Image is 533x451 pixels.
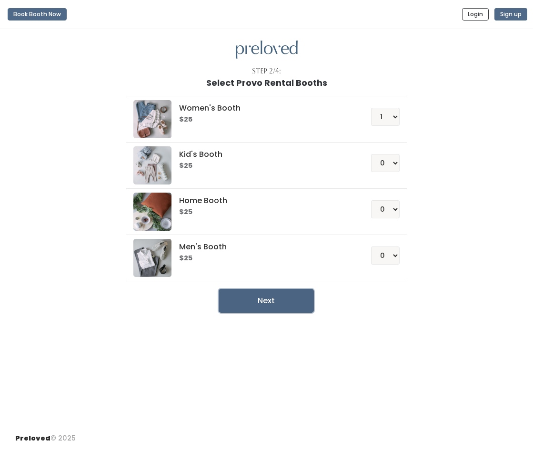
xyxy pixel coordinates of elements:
img: preloved logo [133,239,171,277]
img: preloved logo [236,41,298,59]
h1: Select Provo Rental Booths [206,78,327,88]
h5: Men's Booth [179,243,348,251]
button: Next [219,289,314,313]
span: Preloved [15,433,50,443]
div: © 2025 [15,426,76,443]
a: Book Booth Now [8,4,67,25]
h6: $25 [179,255,348,262]
h5: Women's Booth [179,104,348,113]
h5: Home Booth [179,196,348,205]
div: Step 2/4: [252,66,281,76]
button: Login [462,8,489,20]
button: Book Booth Now [8,8,67,20]
h6: $25 [179,162,348,170]
h5: Kid's Booth [179,150,348,159]
img: preloved logo [133,146,171,184]
img: preloved logo [133,100,171,138]
button: Sign up [494,8,527,20]
img: preloved logo [133,193,171,231]
h6: $25 [179,208,348,216]
h6: $25 [179,116,348,123]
